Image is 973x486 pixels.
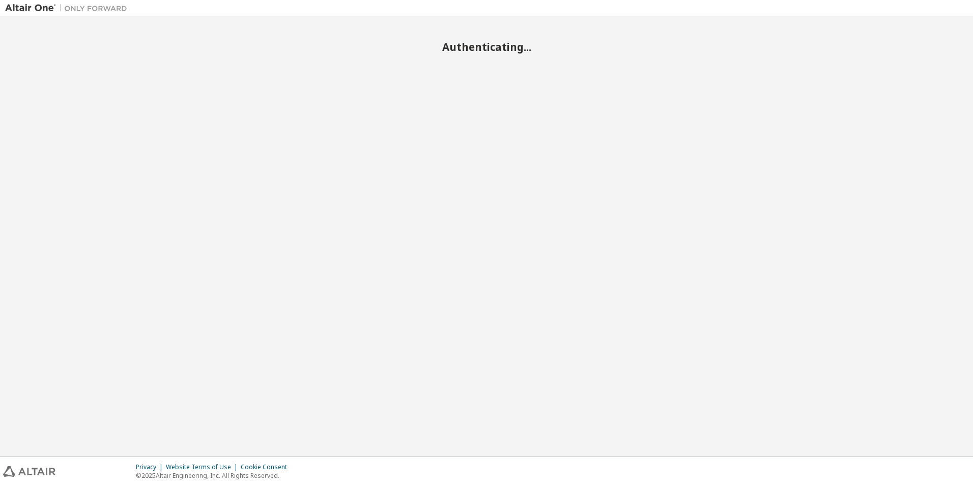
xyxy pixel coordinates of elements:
h2: Authenticating... [5,40,968,53]
div: Cookie Consent [241,463,293,471]
img: Altair One [5,3,132,13]
div: Website Terms of Use [166,463,241,471]
p: © 2025 Altair Engineering, Inc. All Rights Reserved. [136,471,293,480]
div: Privacy [136,463,166,471]
img: altair_logo.svg [3,466,55,477]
